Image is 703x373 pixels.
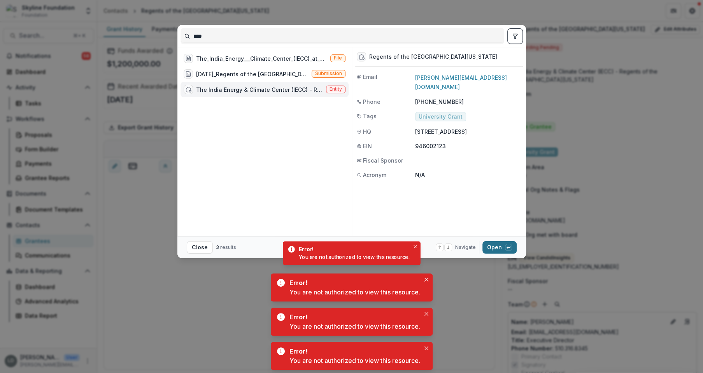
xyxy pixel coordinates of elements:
[196,70,309,78] div: [DATE]_Regents of the [GEOGRAPHIC_DATA][US_STATE] (The India Energy & Climate Center (IECC))_1200000
[289,322,420,331] div: You are not authorized to view this resource.
[369,54,497,60] div: Regents of the [GEOGRAPHIC_DATA][US_STATE]
[422,343,431,353] button: Close
[299,245,407,253] div: Error!
[507,28,523,44] button: toggle filters
[363,112,377,120] span: Tags
[289,287,420,297] div: You are not authorized to view this resource.
[196,86,323,94] div: The India Energy & Climate Center (IECC) - Regents of the [GEOGRAPHIC_DATA][US_STATE]
[415,74,507,90] a: [PERSON_NAME][EMAIL_ADDRESS][DOMAIN_NAME]
[289,278,417,287] div: Error!
[330,86,342,92] span: Entity
[455,244,476,251] span: Navigate
[315,71,342,76] span: Submission
[363,73,377,81] span: Email
[363,171,386,179] span: Acronym
[216,244,219,250] span: 3
[289,312,417,322] div: Error!
[422,275,431,284] button: Close
[289,347,417,356] div: Error!
[415,128,521,136] p: [STREET_ADDRESS]
[334,55,342,61] span: File
[289,356,420,365] div: You are not authorized to view this resource.
[220,244,236,250] span: results
[411,243,419,250] button: Close
[415,98,521,106] p: [PHONE_NUMBER]
[363,128,371,136] span: HQ
[363,98,380,106] span: Phone
[363,142,372,150] span: EIN
[187,241,213,254] button: Close
[415,142,521,150] p: 946002123
[299,253,410,261] div: You are not authorized to view this resource.
[482,241,517,254] button: Open
[419,114,463,120] span: University Grant
[422,309,431,319] button: Close
[363,156,403,165] span: Fiscal Sponsor
[415,171,521,179] p: N/A
[196,54,327,63] div: The_India_Energy___Climate_Center_(IECC)_at_UCB-SKY-2024-62646.pdf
